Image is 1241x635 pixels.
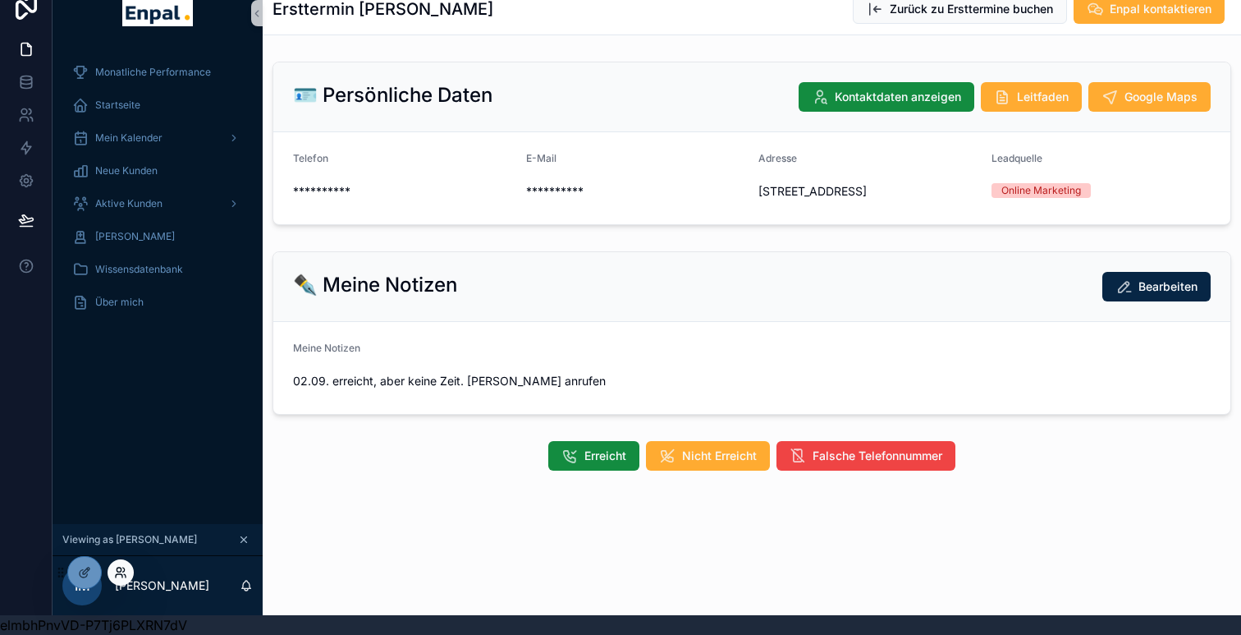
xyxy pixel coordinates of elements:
[62,156,253,186] a: Neue Kunden
[115,577,209,594] p: [PERSON_NAME]
[981,82,1082,112] button: Leitfaden
[62,58,253,87] a: Monatliche Performance
[293,82,492,108] h2: 🪪 Persönliche Daten
[1017,89,1069,105] span: Leitfaden
[526,152,556,164] span: E-Mail
[1001,183,1081,198] div: Online Marketing
[682,448,757,464] span: Nicht Erreicht
[1138,278,1197,295] span: Bearbeiten
[758,152,797,164] span: Adresse
[1124,89,1197,105] span: Google Maps
[95,296,144,309] span: Über mich
[62,533,197,546] span: Viewing as [PERSON_NAME]
[584,448,626,464] span: Erreicht
[95,131,163,145] span: Mein Kalender
[62,90,253,120] a: Startseite
[1102,272,1211,301] button: Bearbeiten
[62,123,253,153] a: Mein Kalender
[62,255,253,284] a: Wissensdatenbank
[62,189,253,219] a: Aktive Kunden
[293,272,457,298] h2: ✒️ Meine Notizen
[776,441,955,471] button: Falsche Telefonnummer
[548,441,639,471] button: Erreicht
[646,441,770,471] button: Nicht Erreicht
[95,66,211,79] span: Monatliche Performance
[95,263,183,276] span: Wissensdatenbank
[1088,82,1211,112] button: Google Maps
[53,46,263,338] div: scrollable content
[95,99,140,112] span: Startseite
[62,222,253,251] a: [PERSON_NAME]
[991,152,1042,164] span: Leadquelle
[835,89,961,105] span: Kontaktdaten anzeigen
[799,82,974,112] button: Kontaktdaten anzeigen
[813,448,942,464] span: Falsche Telefonnummer
[890,1,1053,17] span: Zurück zu Ersttermine buchen
[758,183,978,200] span: [STREET_ADDRESS]
[293,373,745,389] span: 02.09. erreicht, aber keine Zeit. [PERSON_NAME] anrufen
[293,152,328,164] span: Telefon
[62,288,253,317] a: Über mich
[293,342,360,354] span: Meine Notizen
[95,197,163,210] span: Aktive Kunden
[95,230,175,243] span: [PERSON_NAME]
[95,164,158,177] span: Neue Kunden
[1110,1,1211,17] span: Enpal kontaktieren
